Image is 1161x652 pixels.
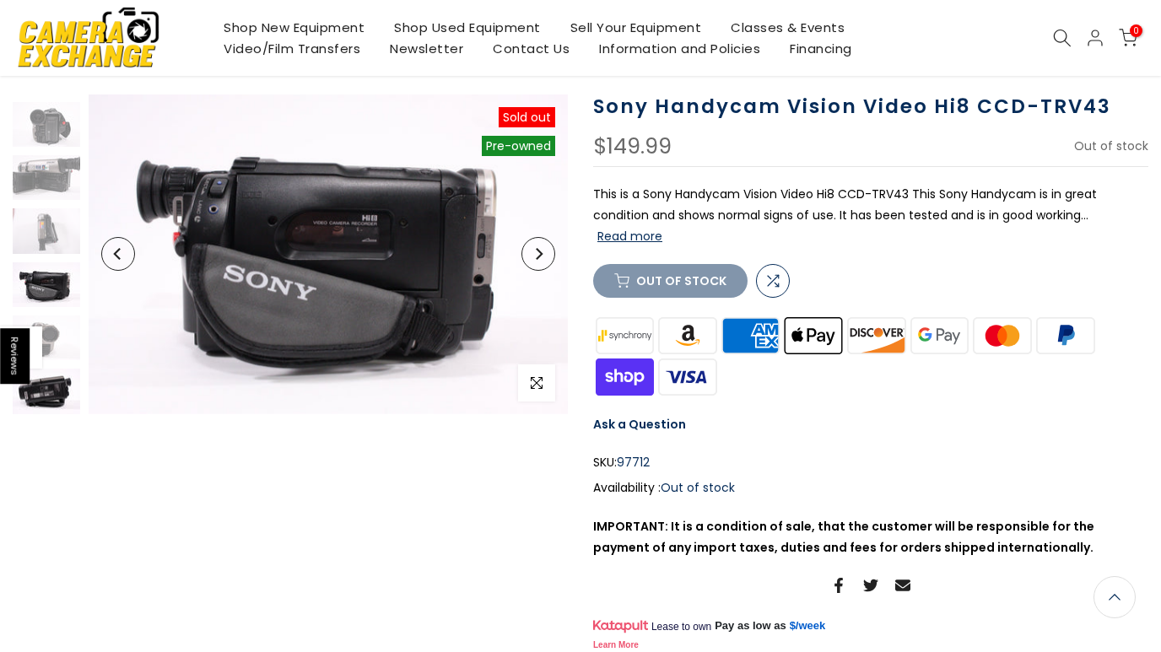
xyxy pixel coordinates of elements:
[101,237,135,271] button: Previous
[831,575,846,595] a: Share on Facebook
[593,315,656,356] img: synchrony
[593,94,1148,119] h1: Sony Handycam Vision Video Hi8 CCD-TRV43
[782,315,845,356] img: apple pay
[593,452,1148,473] div: SKU:
[1034,315,1098,356] img: paypal
[13,315,80,360] img: Sony Handycam Vision Video Hi8 CCD-TRV43 Video Equipment - Video Camera Sony 97712
[971,315,1034,356] img: master
[661,479,735,496] span: Out of stock
[1074,137,1148,154] span: Out of stock
[593,640,639,649] a: Learn More
[908,315,971,356] img: google pay
[209,38,375,59] a: Video/Film Transfers
[597,229,662,244] button: Read more
[716,17,860,38] a: Classes & Events
[845,315,909,356] img: discover
[895,575,910,595] a: Share on Email
[13,208,80,253] img: Sony Handycam Vision Video Hi8 CCD-TRV43 Video Equipment - Video Camera Sony 97712
[593,518,1094,556] strong: IMPORTANT: It is a condition of sale, that the customer will be responsible for the payment of an...
[1093,576,1136,618] a: Back to the top
[521,237,555,271] button: Next
[13,102,80,147] img: Sony Handycam Vision Video Hi8 CCD-TRV43 Video Equipment - Video Camera Sony 97712
[593,356,656,397] img: shopify pay
[715,618,786,633] span: Pay as low as
[593,184,1148,248] p: This is a Sony Handycam Vision Video Hi8 CCD-TRV43 This Sony Handycam is in great condition and s...
[380,17,556,38] a: Shop Used Equipment
[656,356,720,397] img: visa
[617,452,650,473] span: 97712
[593,477,1148,498] div: Availability :
[478,38,585,59] a: Contact Us
[593,136,672,158] div: $149.99
[89,94,568,414] img: Sony Handycam Vision Video Hi8 CCD-TRV43 Video Equipment - Video Camera Sony 97712
[209,17,380,38] a: Shop New Equipment
[375,38,478,59] a: Newsletter
[1130,24,1142,37] span: 0
[863,575,878,595] a: Share on Twitter
[593,416,686,433] a: Ask a Question
[585,38,775,59] a: Information and Policies
[719,315,782,356] img: american express
[13,262,80,307] img: Sony Handycam Vision Video Hi8 CCD-TRV43 Video Equipment - Video Camera Sony 97712
[13,155,80,200] img: Sony Handycam Vision Video Hi8 CCD-TRV43 Video Equipment - Video Camera Sony 97712
[1119,29,1137,47] a: 0
[555,17,716,38] a: Sell Your Equipment
[13,369,80,413] img: Sony Handycam Vision Video Hi8 CCD-TRV43 Video Equipment - Video Camera Sony 97712
[651,620,711,633] span: Lease to own
[656,315,720,356] img: amazon payments
[775,38,867,59] a: Financing
[790,618,826,633] a: $/week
